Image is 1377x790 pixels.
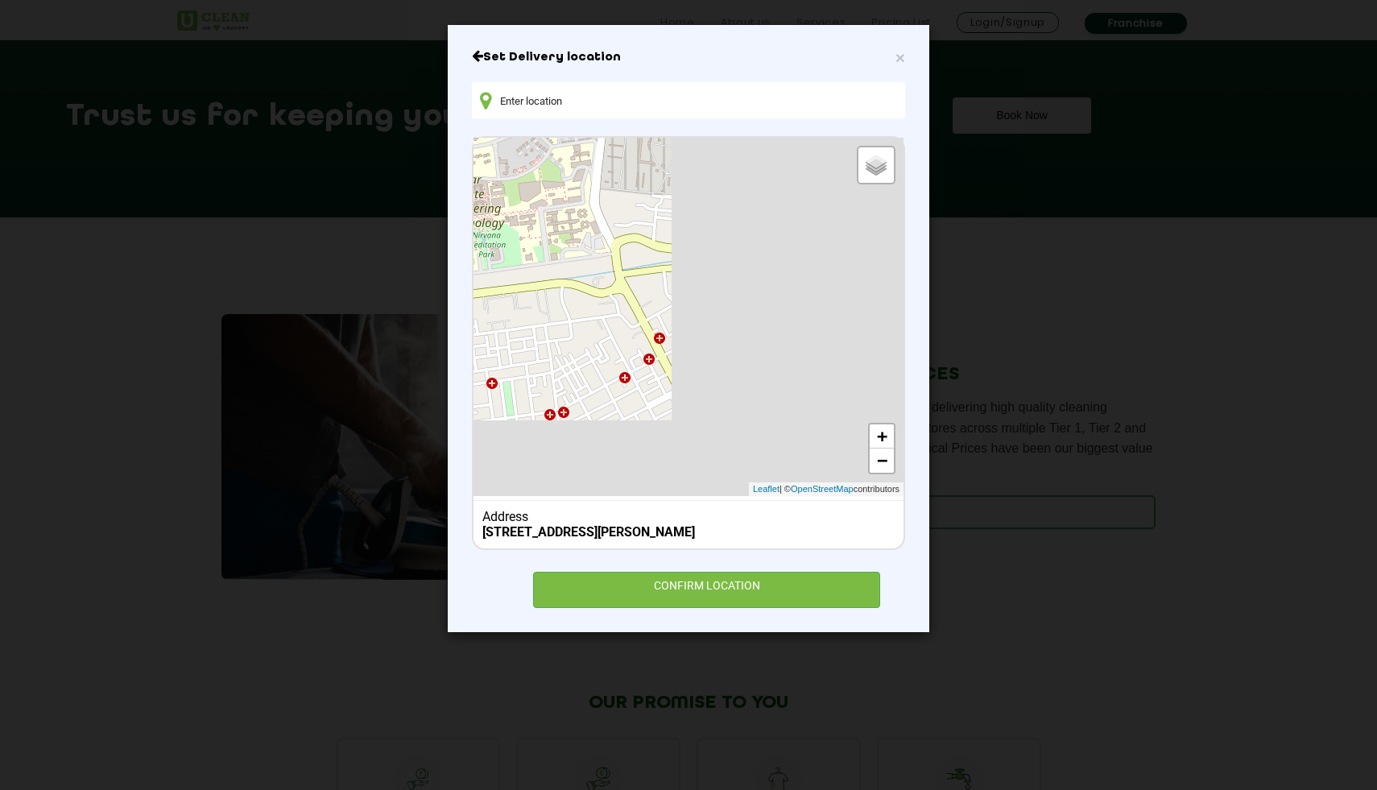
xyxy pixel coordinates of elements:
input: Enter location [472,82,905,118]
b: [STREET_ADDRESS][PERSON_NAME] [482,524,695,540]
button: Close [895,49,905,66]
a: OpenStreetMap [791,482,854,496]
a: Zoom in [870,424,894,449]
span: × [895,48,905,67]
a: Leaflet [753,482,779,496]
div: Address [482,509,895,524]
h6: Close [472,49,905,65]
div: | © contributors [749,482,904,496]
a: Zoom out [870,449,894,473]
div: CONFIRM LOCATION [533,572,880,608]
a: Layers [858,147,894,183]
